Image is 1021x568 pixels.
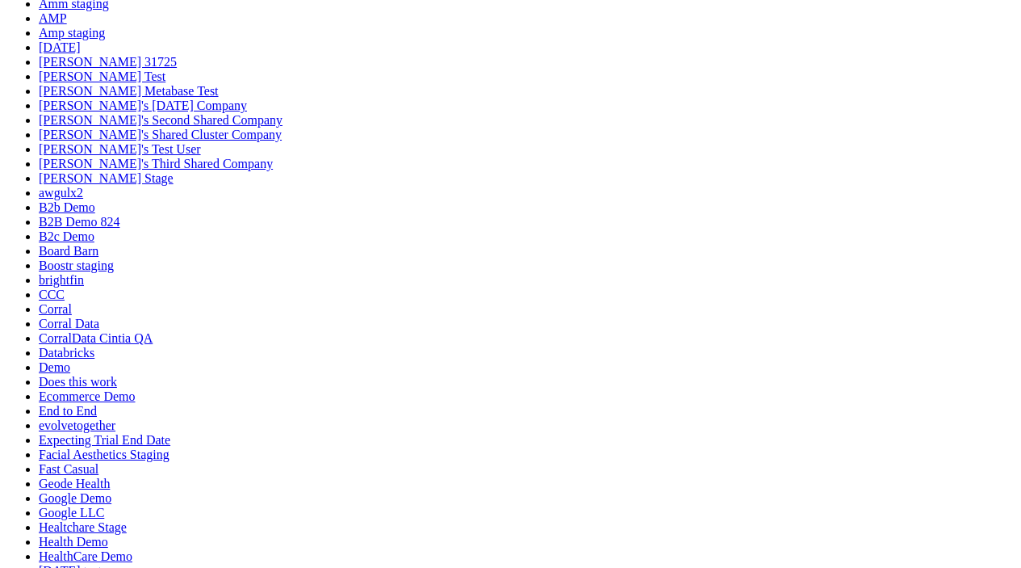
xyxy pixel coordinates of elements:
[39,128,282,141] a: [PERSON_NAME]'s Shared Cluster Company
[39,55,177,69] a: [PERSON_NAME] 31725
[39,448,169,461] a: Facial Aesthetics Staging
[39,433,170,447] a: Expecting Trial End Date
[39,69,165,83] a: [PERSON_NAME] Test
[39,273,84,287] a: brightfin
[39,229,94,243] a: B2c Demo
[39,535,108,549] a: Health Demo
[39,360,70,374] a: Demo
[39,157,273,170] a: [PERSON_NAME]'s Third Shared Company
[39,113,282,127] a: [PERSON_NAME]'s Second Shared Company
[39,331,153,345] a: CorralData Cintia QA
[39,375,117,389] a: Does this work
[39,419,115,432] a: evolvetogether
[39,302,72,316] a: Corral
[39,462,98,476] a: Fast Casual
[39,404,97,418] a: End to End
[39,477,110,490] a: Geode Health
[39,186,83,200] a: awgulx2
[39,506,104,520] a: Google LLC
[39,244,98,258] a: Board Barn
[39,346,94,360] a: Databricks
[39,520,127,534] a: Healtchare Stage
[39,99,247,112] a: [PERSON_NAME]'s [DATE] Company
[39,200,95,214] a: B2b Demo
[39,26,105,40] a: Amp staging
[39,549,132,563] a: HealthCare Demo
[39,142,201,156] a: [PERSON_NAME]'s Test User
[39,317,99,330] a: Corral Data
[39,288,65,301] a: CCC
[39,491,111,505] a: Google Demo
[39,40,81,54] a: [DATE]
[39,84,219,98] a: [PERSON_NAME] Metabase Test
[39,215,119,229] a: B2B Demo 824
[39,259,114,272] a: Boostr staging
[39,11,67,25] a: AMP
[39,389,136,403] a: Ecommerce Demo
[39,171,174,185] a: [PERSON_NAME] Stage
